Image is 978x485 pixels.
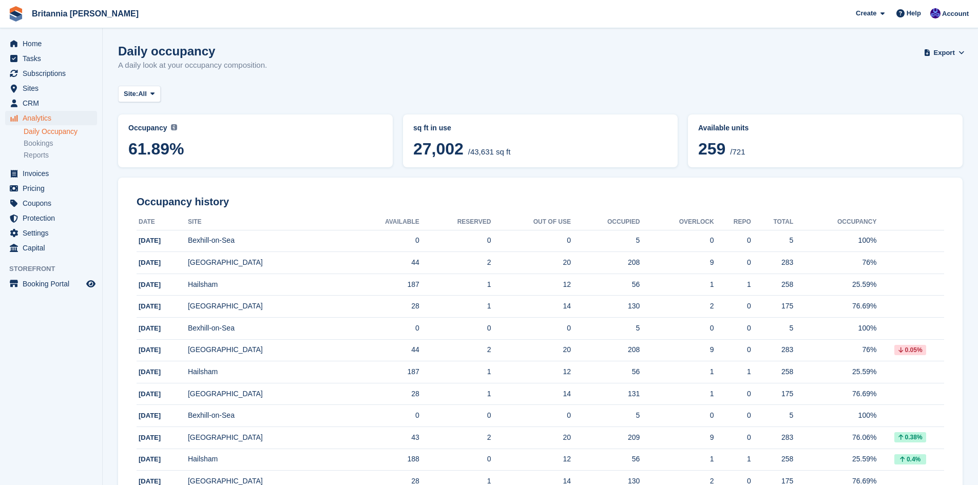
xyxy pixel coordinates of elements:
[571,323,640,334] div: 5
[714,344,751,355] div: 0
[714,366,751,377] div: 1
[347,230,419,252] td: 0
[793,230,876,252] td: 100%
[751,318,793,340] td: 5
[347,405,419,427] td: 0
[124,89,138,99] span: Site:
[793,318,876,340] td: 100%
[5,277,97,291] a: menu
[491,427,571,449] td: 20
[413,124,451,132] span: sq ft in use
[5,36,97,51] a: menu
[347,296,419,318] td: 28
[714,235,751,246] div: 0
[714,279,751,290] div: 1
[23,96,84,110] span: CRM
[139,281,161,288] span: [DATE]
[571,389,640,399] div: 131
[188,361,347,383] td: Hailsham
[413,123,667,133] abbr: Current breakdown of %{unit} occupied
[419,339,491,361] td: 2
[28,5,143,22] a: Britannia [PERSON_NAME]
[571,279,640,290] div: 56
[714,301,751,312] div: 0
[942,9,969,19] span: Account
[419,230,491,252] td: 0
[640,257,714,268] div: 9
[128,123,382,133] abbr: Current percentage of sq ft occupied
[139,302,161,310] span: [DATE]
[571,344,640,355] div: 208
[751,230,793,252] td: 5
[793,427,876,449] td: 76.06%
[188,449,347,471] td: Hailsham
[188,383,347,405] td: [GEOGRAPHIC_DATA]
[793,449,876,471] td: 25.59%
[23,166,84,181] span: Invoices
[23,241,84,255] span: Capital
[128,140,382,158] span: 61.89%
[491,339,571,361] td: 20
[640,301,714,312] div: 2
[640,454,714,464] div: 1
[571,454,640,464] div: 56
[419,405,491,427] td: 0
[751,405,793,427] td: 5
[118,60,267,71] p: A daily look at your occupancy composition.
[347,274,419,296] td: 187
[419,318,491,340] td: 0
[751,296,793,318] td: 175
[793,339,876,361] td: 76%
[347,252,419,274] td: 44
[419,361,491,383] td: 1
[640,214,714,230] th: Overlock
[640,235,714,246] div: 0
[128,124,167,132] span: Occupancy
[491,361,571,383] td: 12
[571,410,640,421] div: 5
[23,36,84,51] span: Home
[139,259,161,266] span: [DATE]
[23,181,84,196] span: Pricing
[5,81,97,95] a: menu
[714,257,751,268] div: 0
[751,427,793,449] td: 283
[347,383,419,405] td: 28
[5,166,97,181] a: menu
[468,147,511,156] span: /43,631 sq ft
[793,383,876,405] td: 76.69%
[139,346,161,354] span: [DATE]
[698,124,749,132] span: Available units
[640,432,714,443] div: 9
[640,344,714,355] div: 9
[419,214,491,230] th: Reserved
[23,196,84,210] span: Coupons
[419,383,491,405] td: 1
[138,89,147,99] span: All
[171,124,177,130] img: icon-info-grey-7440780725fd019a000dd9b08b2336e03edf1995a4989e88bcd33f0948082b44.svg
[491,230,571,252] td: 0
[894,345,926,355] div: 0.05%
[24,139,97,148] a: Bookings
[714,454,751,464] div: 1
[5,111,97,125] a: menu
[188,230,347,252] td: Bexhill-on-Sea
[23,81,84,95] span: Sites
[23,211,84,225] span: Protection
[188,318,347,340] td: Bexhill-on-Sea
[5,241,97,255] a: menu
[571,301,640,312] div: 130
[188,427,347,449] td: [GEOGRAPHIC_DATA]
[640,323,714,334] div: 0
[714,410,751,421] div: 0
[23,111,84,125] span: Analytics
[640,410,714,421] div: 0
[137,214,188,230] th: Date
[5,226,97,240] a: menu
[714,432,751,443] div: 0
[491,252,571,274] td: 20
[139,324,161,332] span: [DATE]
[23,277,84,291] span: Booking Portal
[188,405,347,427] td: Bexhill-on-Sea
[714,323,751,334] div: 0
